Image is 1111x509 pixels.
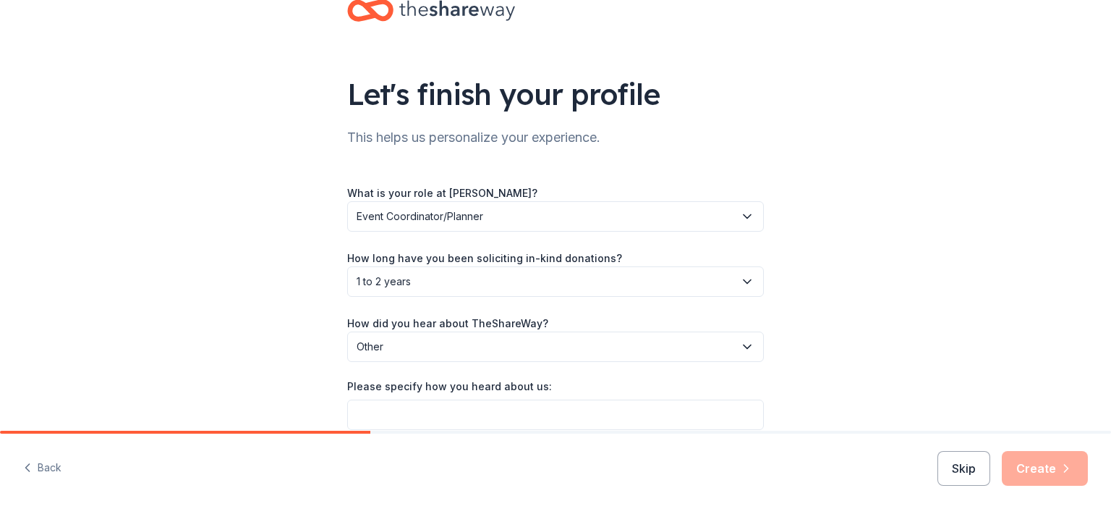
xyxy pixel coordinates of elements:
button: Back [23,453,61,484]
label: How long have you been soliciting in-kind donations? [347,251,622,266]
button: Event Coordinator/Planner [347,201,764,232]
button: Skip [937,451,990,486]
button: 1 to 2 years [347,266,764,297]
label: Please specify how you heard about us: [347,379,552,394]
span: Other [357,338,734,356]
span: Event Coordinator/Planner [357,208,734,225]
div: Let's finish your profile [347,74,764,114]
label: What is your role at [PERSON_NAME]? [347,186,537,201]
div: This helps us personalize your experience. [347,126,764,149]
label: How did you hear about TheShareWay? [347,316,548,331]
span: 1 to 2 years [357,273,734,290]
button: Other [347,332,764,362]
